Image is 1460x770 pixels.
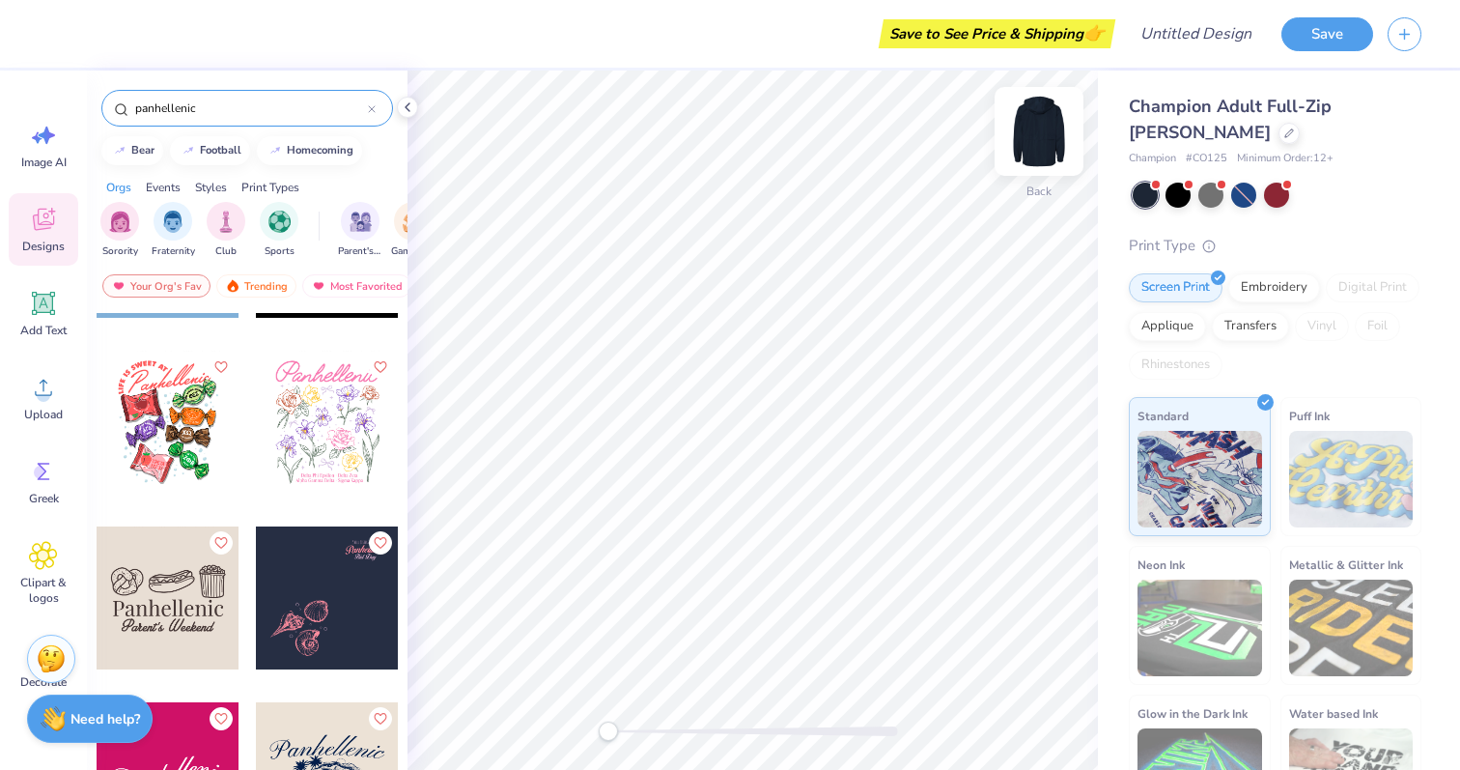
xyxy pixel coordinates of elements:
[260,202,298,259] button: filter button
[369,531,392,555] button: Like
[29,491,59,506] span: Greek
[101,136,163,165] button: bear
[260,202,298,259] div: filter for Sports
[131,145,154,156] div: bear
[12,575,75,606] span: Clipart & logos
[1026,183,1052,200] div: Back
[267,145,283,157] img: trend_line.gif
[1129,351,1222,380] div: Rhinestones
[106,179,131,196] div: Orgs
[1295,312,1349,341] div: Vinyl
[100,202,139,259] button: filter button
[207,202,245,259] button: filter button
[1000,93,1078,170] img: Back
[225,279,240,293] img: trending.gif
[1129,235,1421,257] div: Print Type
[162,211,183,233] img: Fraternity Image
[21,155,67,170] span: Image AI
[215,244,237,259] span: Club
[1137,431,1262,528] img: Standard
[884,19,1110,48] div: Save to See Price & Shipping
[1129,151,1176,167] span: Champion
[20,674,67,690] span: Decorate
[1137,703,1248,724] span: Glow in the Dark Ink
[391,202,435,259] div: filter for Game Day
[1289,431,1414,528] img: Puff Ink
[215,211,237,233] img: Club Image
[257,136,362,165] button: homecoming
[195,179,227,196] div: Styles
[1355,312,1400,341] div: Foil
[1129,273,1222,302] div: Screen Print
[338,202,382,259] div: filter for Parent's Weekend
[152,202,195,259] div: filter for Fraternity
[268,211,291,233] img: Sports Image
[210,356,233,379] button: Like
[1125,14,1267,53] input: Untitled Design
[1289,580,1414,676] img: Metallic & Glitter Ink
[152,244,195,259] span: Fraternity
[133,99,368,118] input: Try "Alpha"
[1137,555,1185,575] span: Neon Ink
[338,244,382,259] span: Parent's Weekend
[1228,273,1320,302] div: Embroidery
[20,323,67,338] span: Add Text
[403,211,425,233] img: Game Day Image
[287,145,353,156] div: homecoming
[102,244,138,259] span: Sorority
[241,179,299,196] div: Print Types
[1137,580,1262,676] img: Neon Ink
[1212,312,1289,341] div: Transfers
[302,274,411,298] div: Most Favorited
[1186,151,1227,167] span: # CO125
[599,722,618,741] div: Accessibility label
[109,211,131,233] img: Sorority Image
[1129,95,1332,144] span: Champion Adult Full-Zip [PERSON_NAME]
[1129,312,1206,341] div: Applique
[1289,703,1378,724] span: Water based Ink
[112,145,127,157] img: trend_line.gif
[146,179,181,196] div: Events
[210,707,233,730] button: Like
[181,145,196,157] img: trend_line.gif
[70,710,140,728] strong: Need help?
[265,244,295,259] span: Sports
[216,274,296,298] div: Trending
[338,202,382,259] button: filter button
[152,202,195,259] button: filter button
[1281,17,1373,51] button: Save
[391,244,435,259] span: Game Day
[207,202,245,259] div: filter for Club
[1137,406,1189,426] span: Standard
[1083,21,1105,44] span: 👉
[200,145,241,156] div: football
[170,136,250,165] button: football
[22,239,65,254] span: Designs
[350,211,372,233] img: Parent's Weekend Image
[24,407,63,422] span: Upload
[391,202,435,259] button: filter button
[210,531,233,555] button: Like
[1289,555,1403,575] span: Metallic & Glitter Ink
[1237,151,1334,167] span: Minimum Order: 12 +
[100,202,139,259] div: filter for Sorority
[1289,406,1330,426] span: Puff Ink
[369,356,392,379] button: Like
[311,279,326,293] img: most_fav.gif
[369,707,392,730] button: Like
[1326,273,1419,302] div: Digital Print
[102,274,211,298] div: Your Org's Fav
[111,279,126,293] img: most_fav.gif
